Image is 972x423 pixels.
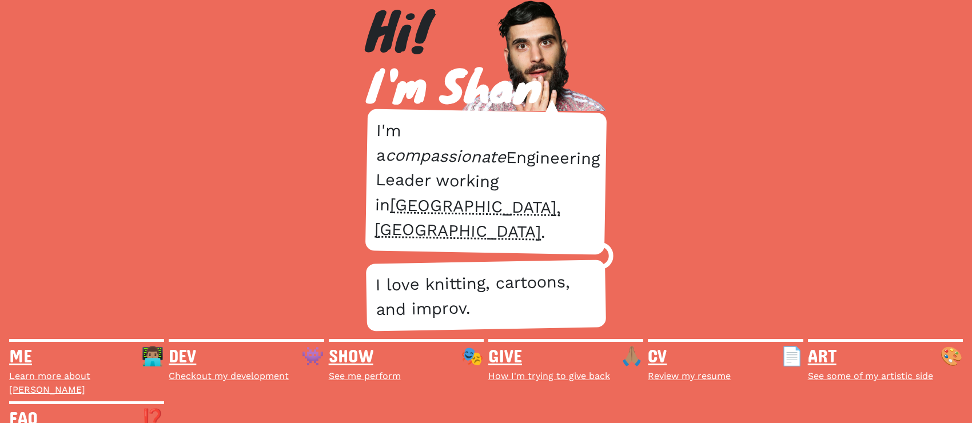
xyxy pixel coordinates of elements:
span: See some of my artistic side [808,370,933,381]
a: CV Review my resume [648,339,803,383]
em: GIVE [488,342,643,369]
a: GIVE How I'm trying to give back [488,339,643,383]
em: DEV [169,342,324,369]
a: DEV Checkout my development [169,339,324,383]
p: I'm a Engineering Leader working in . [365,109,607,255]
a: ART See some of my artistic side [808,339,963,383]
em: compassionate [385,145,506,167]
em: SHOW [329,342,484,369]
span: See me perform [329,370,401,381]
span: Checkout my development [169,370,289,381]
p: I love knitting, cartoons, and improv. [366,260,606,332]
small: pronounced likes Sean [367,59,605,111]
em: CV [648,342,803,369]
em: ART [808,342,963,369]
span: Review my resume [648,370,731,381]
a: SHOW See me perform [329,339,484,383]
em: ME [9,342,164,369]
span: How I'm trying to give back [488,370,610,381]
a: ME Learn more about [PERSON_NAME] [9,339,164,397]
span: Learn more about [PERSON_NAME] [9,370,90,395]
